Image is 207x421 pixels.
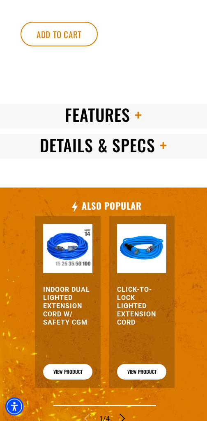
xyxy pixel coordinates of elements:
[43,286,92,327] a: Indoor Dual Lighted Extension Cord w/ Safety CGM
[117,224,166,274] img: blue
[117,286,166,327] a: Click-to-Lock Lighted Extension Cord
[43,364,92,380] a: View Product
[21,22,98,47] button: Add to cart
[5,398,23,416] div: Accessibility Menu
[117,364,166,380] a: View Product
[65,103,131,127] span: Features
[40,133,155,158] span: Details & Specs
[43,224,92,274] img: Indoor Dual Lighted Extension Cord w/ Safety CGM
[82,200,141,212] h2: Also Popular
